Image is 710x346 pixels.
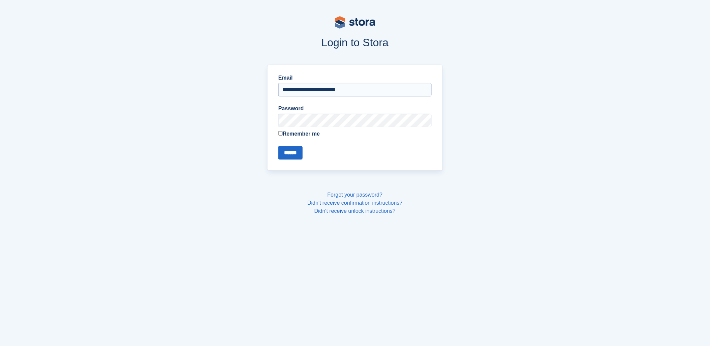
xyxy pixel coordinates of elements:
a: Forgot your password? [328,192,383,198]
h1: Login to Stora [139,36,572,49]
a: Didn't receive unlock instructions? [314,208,396,214]
a: Didn't receive confirmation instructions? [307,200,402,206]
label: Password [278,105,432,113]
img: stora-logo-53a41332b3708ae10de48c4981b4e9114cc0af31d8433b30ea865607fb682f29.svg [335,16,375,29]
label: Remember me [278,130,432,138]
input: Remember me [278,131,283,136]
label: Email [278,74,432,82]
